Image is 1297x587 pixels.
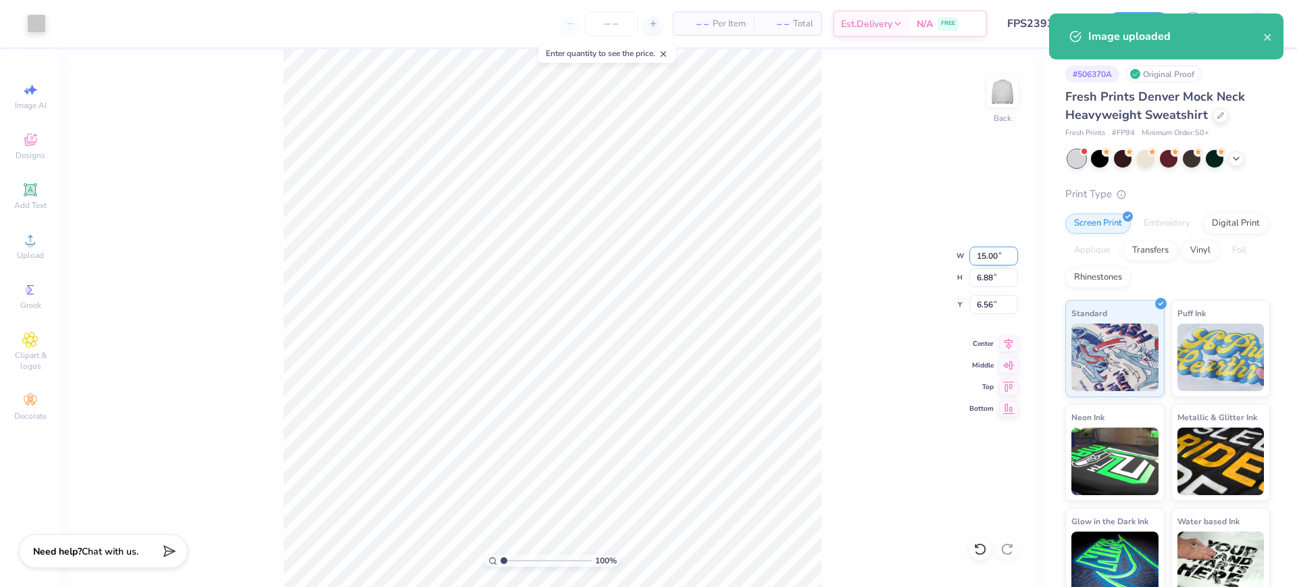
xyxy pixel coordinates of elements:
div: Foil [1223,240,1255,261]
span: Top [969,382,994,392]
span: Standard [1071,306,1107,320]
span: Metallic & Glitter Ink [1177,410,1257,424]
img: Puff Ink [1177,324,1265,391]
span: Image AI [15,100,47,111]
span: Per Item [713,17,746,31]
span: Add Text [14,200,47,211]
span: Glow in the Dark Ink [1071,514,1148,528]
span: Fresh Prints [1065,128,1105,139]
span: 100 % [595,555,617,567]
span: Neon Ink [1071,410,1104,424]
span: Chat with us. [82,545,138,558]
button: close [1263,28,1273,45]
div: Vinyl [1181,240,1219,261]
span: FREE [941,19,955,28]
span: Upload [17,250,44,261]
span: Bottom [969,404,994,413]
span: Puff Ink [1177,306,1206,320]
div: Transfers [1123,240,1177,261]
img: Standard [1071,324,1159,391]
img: Metallic & Glitter Ink [1177,428,1265,495]
div: Digital Print [1203,213,1269,234]
div: Back [994,112,1011,124]
div: # 506370A [1065,66,1119,82]
img: Neon Ink [1071,428,1159,495]
div: Applique [1065,240,1119,261]
span: Center [969,339,994,349]
input: – – [585,11,638,36]
div: Enter quantity to see the price. [538,44,676,63]
div: Print Type [1065,186,1270,202]
span: – – [682,17,709,31]
span: Clipart & logos [7,350,54,372]
span: Middle [969,361,994,370]
div: Screen Print [1065,213,1131,234]
span: Water based Ink [1177,514,1240,528]
input: Untitled Design [997,10,1096,37]
span: Fresh Prints Denver Mock Neck Heavyweight Sweatshirt [1065,88,1245,123]
span: Decorate [14,411,47,422]
strong: Need help? [33,545,82,558]
div: Rhinestones [1065,267,1131,288]
span: Total [793,17,813,31]
span: # FP94 [1112,128,1135,139]
span: Greek [20,300,41,311]
div: Original Proof [1126,66,1202,82]
span: Minimum Order: 50 + [1142,128,1209,139]
span: – – [762,17,789,31]
div: Image uploaded [1088,28,1263,45]
img: Back [989,78,1016,105]
span: N/A [917,17,933,31]
span: Est. Delivery [841,17,892,31]
div: Embroidery [1135,213,1199,234]
span: Designs [16,150,45,161]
